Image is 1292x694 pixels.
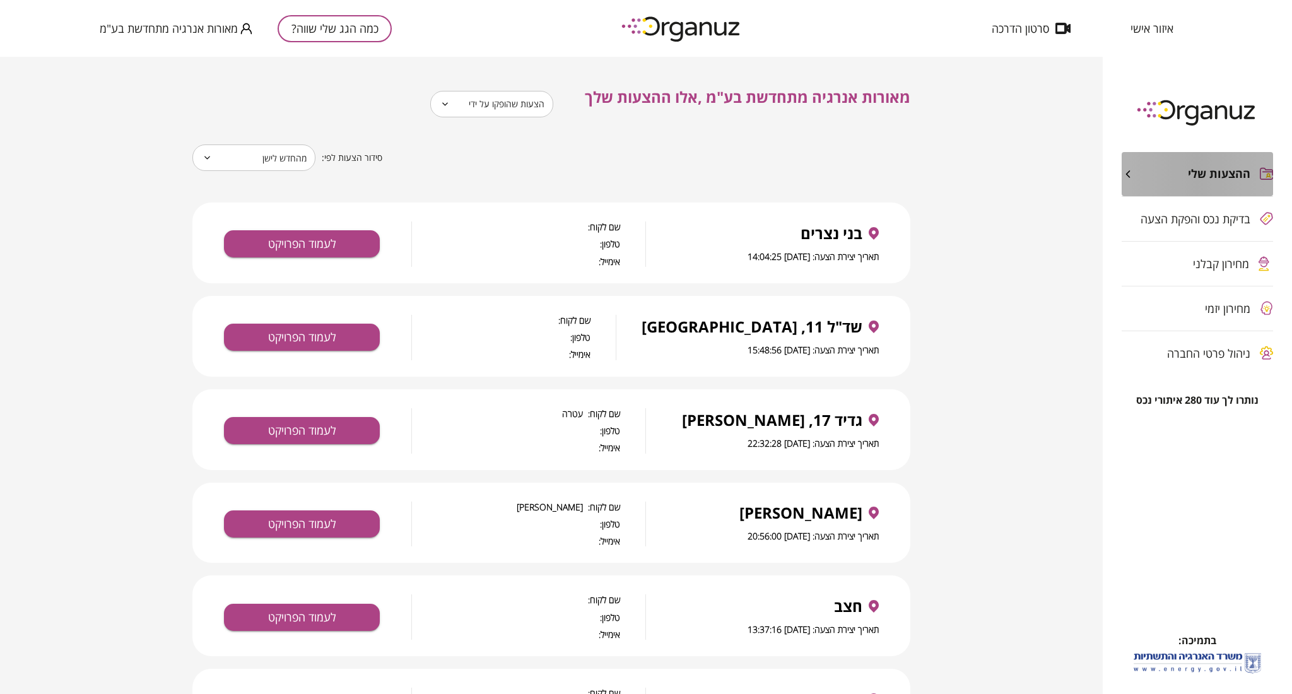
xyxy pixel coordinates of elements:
[412,221,620,232] span: שם לקוח:
[412,594,620,605] span: שם לקוח:
[224,324,380,351] button: לעמוד הפרויקט
[1112,22,1192,35] button: איזור אישי
[642,318,862,336] span: שד"ל 11, [GEOGRAPHIC_DATA]
[412,315,590,326] span: שם לקוח:
[278,15,392,42] button: כמה הגג שלי שווה?
[224,510,380,538] button: לעמוד הפרויקט
[224,604,380,631] button: לעמוד הפרויקט
[1131,648,1264,678] img: לוגו משרד האנרגיה
[748,530,879,542] span: תאריך יצירת הצעה: [DATE] 20:56:00
[412,519,620,529] span: טלפון:
[412,238,620,249] span: טלפון:
[682,411,862,429] span: גדיד 17, [PERSON_NAME]
[412,612,620,623] span: טלפון:
[322,152,382,164] span: סידור הצעות לפי:
[1141,213,1250,225] span: בדיקת נכס והפקת הצעה
[412,425,620,436] span: טלפון:
[1122,152,1273,196] button: ההצעות שלי
[1136,394,1259,406] span: נותרו לך עוד 280 איתורי נכס
[613,11,751,46] img: logo
[1122,197,1273,241] button: בדיקת נכס והפקת הצעה
[100,21,252,37] button: מאורות אנרגיה מתחדשת בע"מ
[412,256,620,267] span: אימייל:
[748,437,879,449] span: תאריך יצירת הצעה: [DATE] 22:32:28
[801,225,862,242] span: בני נצרים
[748,623,879,635] span: תאריך יצירת הצעה: [DATE] 13:37:16
[224,230,380,257] button: לעמוד הפרויקט
[100,22,238,35] span: מאורות אנרגיה מתחדשת בע"מ
[224,417,380,444] button: לעמוד הפרויקט
[192,140,315,175] div: מהחדש לישן
[748,250,879,262] span: תאריך יצירת הצעה: [DATE] 14:04:25
[834,597,862,615] span: חצב
[1122,242,1273,286] button: מחירון קבלני
[412,408,620,419] span: שם לקוח: עטרה
[1130,22,1173,35] span: איזור אישי
[1128,95,1267,129] img: logo
[973,22,1089,35] button: סרטון הדרכה
[1188,167,1250,181] span: ההצעות שלי
[1122,331,1273,375] button: ניהול פרטי החברה
[412,502,620,512] span: שם לקוח: [PERSON_NAME]
[412,536,620,546] span: אימייל:
[1122,286,1273,331] button: מחירון יזמי
[992,22,1049,35] span: סרטון הדרכה
[585,86,910,107] span: מאורות אנרגיה מתחדשת בע"מ ,אלו ההצעות שלך
[412,332,590,343] span: טלפון:
[739,504,862,522] span: [PERSON_NAME]
[412,442,620,453] span: אימייל:
[430,86,553,122] div: הצעות שהופקו על ידי
[748,344,879,356] span: תאריך יצירת הצעה: [DATE] 15:48:56
[1167,347,1250,360] span: ניהול פרטי החברה
[412,349,590,360] span: אימייל:
[1193,257,1249,270] span: מחירון קבלני
[1178,633,1216,647] span: בתמיכה:
[412,629,620,640] span: אימייל:
[1205,302,1250,315] span: מחירון יזמי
